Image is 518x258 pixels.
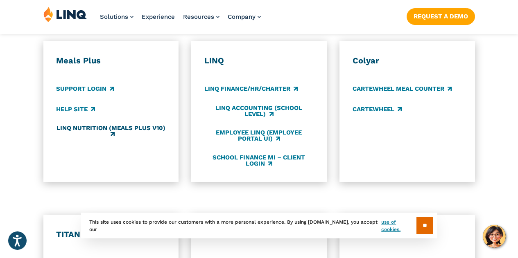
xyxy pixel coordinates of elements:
a: Resources [183,13,219,20]
a: use of cookies. [381,218,416,233]
button: Hello, have a question? Let’s chat. [483,225,506,248]
a: Request a Demo [407,8,475,25]
div: This site uses cookies to provide our customers with a more personal experience. By using [DOMAIN... [81,213,437,238]
a: LINQ Finance/HR/Charter [204,85,298,94]
a: Help Site [56,105,95,114]
a: Company [228,13,261,20]
span: Solutions [100,13,128,20]
span: Company [228,13,256,20]
img: LINQ | K‑12 Software [43,7,87,22]
h3: Colyar [353,56,462,66]
a: LINQ Nutrition (Meals Plus v10) [56,125,165,138]
a: CARTEWHEEL Meal Counter [353,85,452,94]
nav: Primary Navigation [100,7,261,34]
h3: LINQ [204,56,314,66]
a: School Finance MI – Client Login [204,154,314,167]
a: LINQ Accounting (school level) [204,105,314,118]
a: Experience [142,13,175,20]
nav: Button Navigation [407,7,475,25]
h3: Meals Plus [56,56,165,66]
a: Employee LINQ (Employee Portal UI) [204,129,314,143]
span: Resources [183,13,214,20]
a: CARTEWHEEL [353,105,402,114]
a: Support Login [56,85,114,94]
a: Solutions [100,13,133,20]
